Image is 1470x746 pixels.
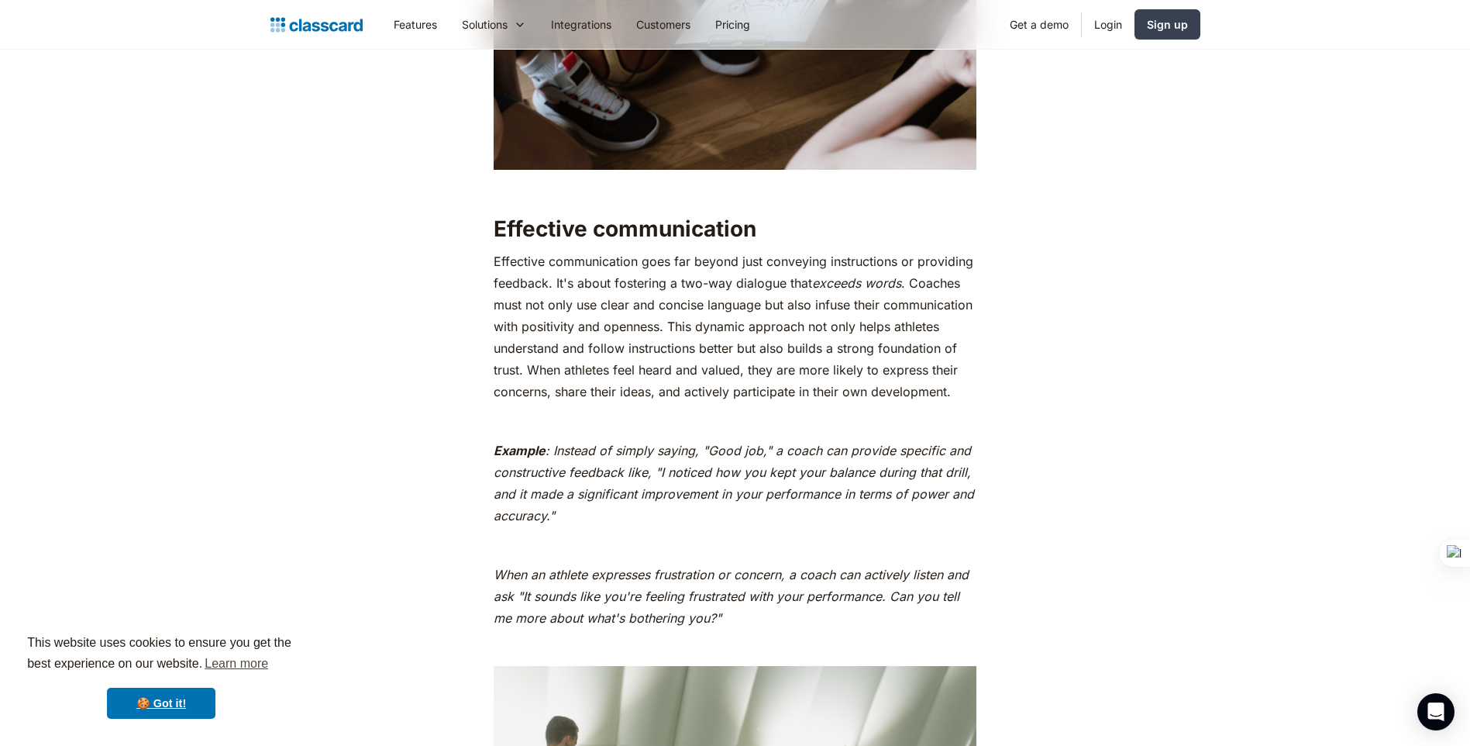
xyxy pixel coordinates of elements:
div: cookieconsent [12,619,310,734]
a: dismiss cookie message [107,688,215,719]
p: Effective communication goes far beyond just conveying instructions or providing feedback. It's a... [494,250,976,402]
a: Customers [624,7,703,42]
p: ‍ [494,410,976,432]
a: Features [381,7,449,42]
em: Example [494,443,546,458]
p: ‍ [494,637,976,658]
a: Get a demo [997,7,1081,42]
div: Solutions [449,7,539,42]
p: ‍ [494,534,976,556]
a: learn more about cookies [202,652,270,675]
a: Login [1082,7,1134,42]
em: : Instead of simply saying, "Good job," a coach can provide specific and constructive feedback li... [494,443,974,523]
h2: Effective communication [494,215,976,243]
div: Solutions [462,16,508,33]
p: ‍ [494,178,976,199]
a: Pricing [703,7,763,42]
em: exceeds words [812,275,901,291]
a: Sign up [1134,9,1200,40]
div: Open Intercom Messenger [1417,693,1455,730]
em: When an athlete expresses frustration or concern, a coach can actively listen and ask "It sounds ... [494,567,969,626]
a: Integrations [539,7,624,42]
div: Sign up [1147,16,1188,33]
a: home [270,14,363,36]
span: This website uses cookies to ensure you get the best experience on our website. [27,634,295,675]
